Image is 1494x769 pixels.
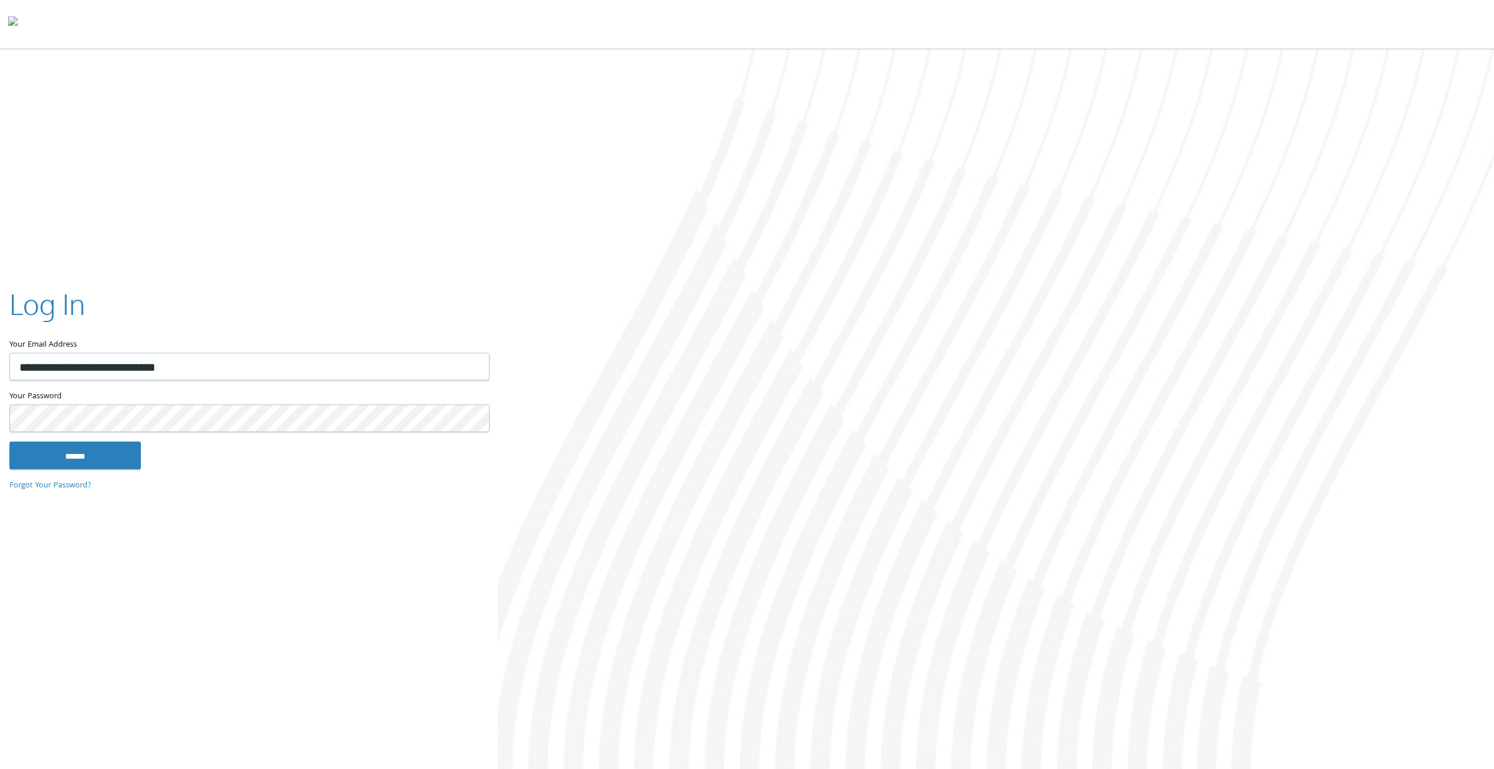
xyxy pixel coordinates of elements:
label: Your Password [9,389,488,404]
a: Forgot Your Password? [9,479,92,492]
keeper-lock: Open Keeper Popup [466,411,480,425]
h2: Log In [9,284,85,324]
img: todyl-logo-dark.svg [8,12,18,36]
keeper-lock: Open Keeper Popup [466,360,480,374]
